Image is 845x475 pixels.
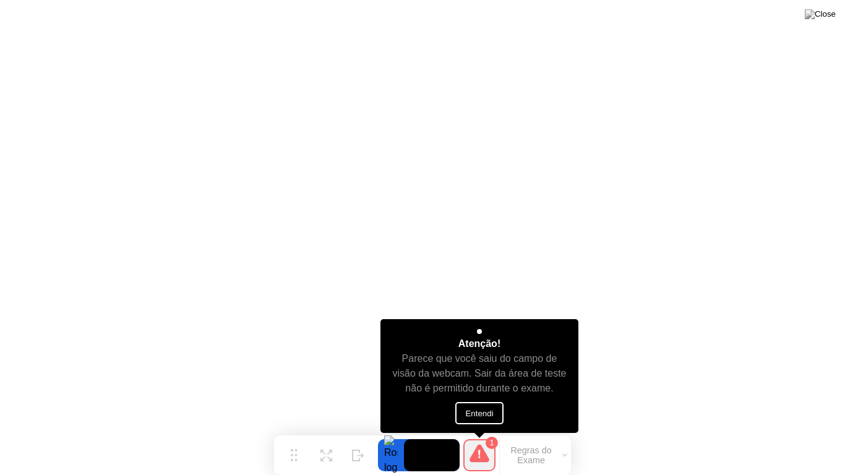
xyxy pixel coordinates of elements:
[458,336,500,351] div: Atenção!
[455,402,503,424] button: Entendi
[392,351,568,396] div: Parece que você saiu do campo de visão da webcam. Sair da área de teste não é permitido durante o...
[500,445,571,466] button: Regras do Exame
[805,9,836,19] img: Close
[486,437,498,449] div: 1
